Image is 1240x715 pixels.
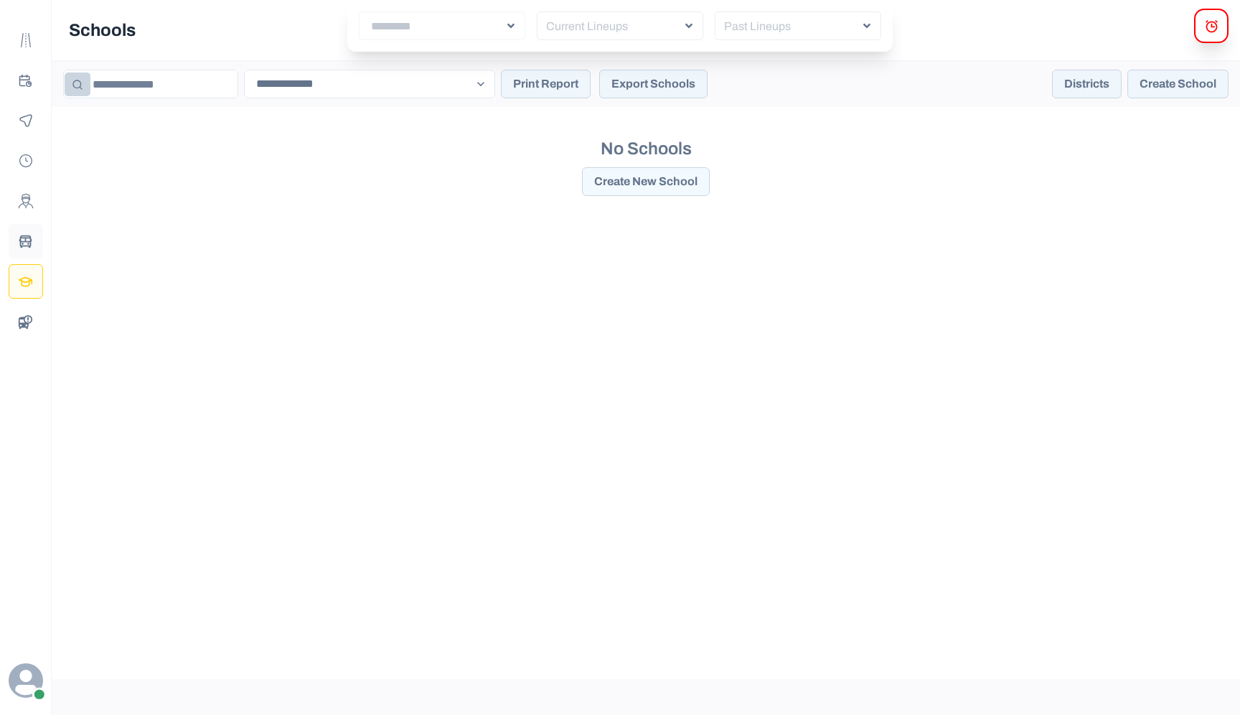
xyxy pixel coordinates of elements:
[69,17,1223,43] p: Schools
[1052,70,1122,98] button: Districts
[9,144,43,178] button: Payroll
[501,70,591,98] button: Print Report
[9,23,43,57] button: Route Templates
[1194,9,1229,43] button: alerts Modal
[9,264,43,299] button: Schools
[9,224,43,258] button: Buses
[9,304,43,339] button: BusData
[1127,70,1229,98] button: Create School
[9,663,43,698] svg: avatar
[601,136,692,162] p: No Schools
[513,77,578,90] p: Print Report
[599,70,708,98] button: Export Schools
[9,103,43,138] button: Monitoring
[9,184,43,218] button: Drivers
[9,63,43,98] button: Planning
[611,77,695,90] p: Export Schools
[582,167,710,196] button: Create New School
[540,18,688,35] p: Current Lineups
[718,18,866,35] p: Past Lineups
